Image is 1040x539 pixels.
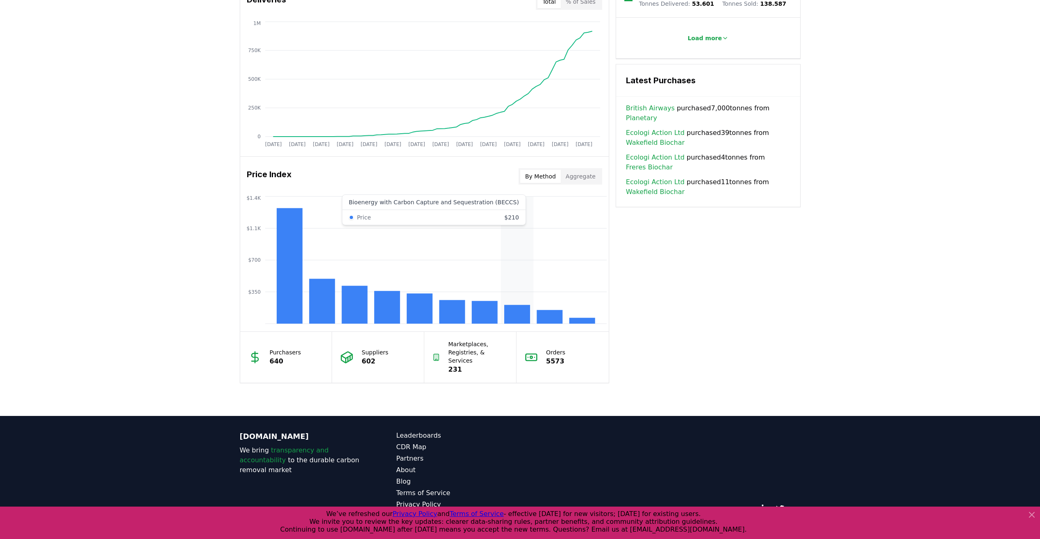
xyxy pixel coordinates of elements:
[480,142,497,147] tspan: [DATE]
[396,442,520,452] a: CDR Map
[626,177,790,197] span: purchased 11 tonnes from
[247,168,291,185] h3: Price Index
[270,356,301,366] p: 640
[248,105,261,111] tspan: 250K
[626,177,685,187] a: Ecologi Action Ltd
[408,142,425,147] tspan: [DATE]
[504,142,521,147] tspan: [DATE]
[761,505,769,513] a: LinkedIn
[626,138,685,148] a: Wakefield Biochar
[626,128,790,148] span: purchased 39 tonnes from
[253,21,261,26] tspan: 1M
[240,445,364,475] p: We bring to the durable carbon removal market
[626,187,685,197] a: Wakefield Biochar
[456,142,473,147] tspan: [DATE]
[546,348,565,356] p: Orders
[337,142,353,147] tspan: [DATE]
[246,226,261,231] tspan: $1.1K
[396,431,520,441] a: Leaderboards
[626,103,790,123] span: purchased 7,000 tonnes from
[692,0,714,7] span: 53.601
[362,348,388,356] p: Suppliers
[626,153,790,172] span: purchased 4 tonnes from
[362,356,388,366] p: 602
[448,340,508,365] p: Marketplaces, Registries, & Services
[396,488,520,498] a: Terms of Service
[248,48,261,53] tspan: 750K
[313,142,330,147] tspan: [DATE]
[240,431,364,442] p: [DOMAIN_NAME]
[561,170,601,183] button: Aggregate
[681,30,735,46] button: Load more
[385,142,401,147] tspan: [DATE]
[396,500,520,509] a: Privacy Policy
[626,153,685,162] a: Ecologi Action Ltd
[396,477,520,486] a: Blog
[248,289,261,295] tspan: $350
[552,142,569,147] tspan: [DATE]
[687,34,722,42] p: Load more
[240,446,329,464] span: transparency and accountability
[546,356,565,366] p: 5573
[760,0,786,7] span: 138.587
[248,76,261,82] tspan: 500K
[257,134,261,139] tspan: 0
[626,103,675,113] a: British Airways
[448,365,508,375] p: 231
[626,162,673,172] a: Freres Biochar
[270,348,301,356] p: Purchasers
[246,195,261,201] tspan: $1.4K
[248,257,261,263] tspan: $700
[626,74,790,87] h3: Latest Purchases
[528,142,544,147] tspan: [DATE]
[360,142,377,147] tspan: [DATE]
[776,505,784,513] a: Twitter
[576,142,592,147] tspan: [DATE]
[396,454,520,464] a: Partners
[626,113,657,123] a: Planetary
[396,465,520,475] a: About
[265,142,282,147] tspan: [DATE]
[289,142,305,147] tspan: [DATE]
[432,142,449,147] tspan: [DATE]
[626,128,685,138] a: Ecologi Action Ltd
[520,170,561,183] button: By Method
